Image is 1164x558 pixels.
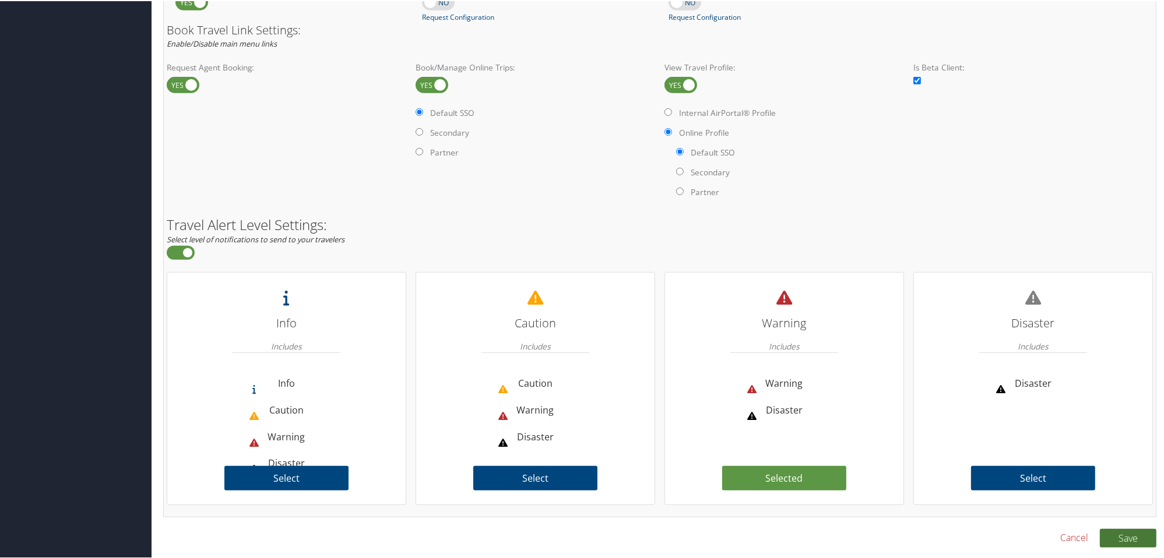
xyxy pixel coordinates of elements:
label: Internal AirPortal® Profile [679,106,776,118]
h3: Warning [730,310,838,334]
li: Info [259,369,313,396]
label: Request Agent Booking: [167,61,406,72]
em: Select level of notifications to send to your travelers [167,233,344,243]
label: Select [224,465,349,489]
label: Selected [722,465,847,489]
label: Book/Manage Online Trips: [416,61,655,72]
em: Includes [1018,334,1049,356]
li: Warning [259,423,313,450]
em: Enable/Disable main menu links [167,37,277,48]
li: Caution [508,369,562,396]
h3: Book Travel Link Settings: [167,23,1153,35]
h3: Info [233,310,340,334]
label: Default SSO [691,146,735,157]
li: Caution [259,396,313,423]
a: Cancel [1060,529,1088,543]
label: Online Profile [679,126,729,137]
label: Partner [430,146,459,157]
label: Secondary [430,126,469,137]
li: Disaster [259,449,313,476]
a: Request Configuration [422,11,494,22]
li: Disaster [1006,369,1060,396]
h3: Disaster [979,310,1087,334]
label: View Travel Profile: [664,61,904,72]
label: Secondary [691,165,730,177]
li: Warning [757,369,811,396]
label: Is Beta Client: [913,61,1153,72]
button: Save [1100,528,1156,546]
li: Disaster [757,396,811,423]
li: Warning [508,396,562,423]
label: Select [473,465,598,489]
em: Includes [521,334,551,356]
li: Disaster [508,423,562,450]
em: Includes [272,334,302,356]
label: Select [971,465,1096,489]
label: Partner [691,185,719,197]
label: Default SSO [430,106,474,118]
h2: Travel Alert Level Settings: [167,217,1153,231]
a: Request Configuration [669,11,741,22]
em: Includes [769,334,800,356]
h3: Caution [481,310,589,334]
